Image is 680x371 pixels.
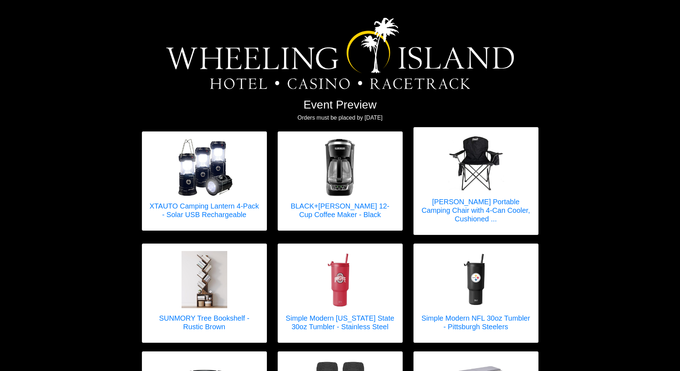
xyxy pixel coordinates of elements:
img: Simple Modern NFL 30oz Tumbler - Pittsburgh Steelers [447,251,505,308]
a: Simple Modern Ohio State 30oz Tumbler - Stainless Steel Simple Modern [US_STATE] State 30oz Tumbl... [285,251,395,335]
img: Simple Modern Ohio State 30oz Tumbler - Stainless Steel [312,251,369,308]
img: BLACK+DECKER 12-Cup Coffee Maker - Black [312,139,369,196]
h6: Orders must be placed by [DATE] [142,114,538,121]
h2: Event Preview [142,98,538,111]
h5: BLACK+[PERSON_NAME] 12-Cup Coffee Maker - Black [285,202,395,219]
a: Coleman Portable Camping Chair with 4-Can Cooler, Cushioned Seat & Back with Side Pockets & Cup H... [421,135,531,227]
h5: XTAUTO Camping Lantern 4-Pack - Solar USB Rechargeable [149,202,259,219]
h5: [PERSON_NAME] Portable Camping Chair with 4-Can Cooler, Cushioned ... [421,197,531,223]
a: BLACK+DECKER 12-Cup Coffee Maker - Black BLACK+[PERSON_NAME] 12-Cup Coffee Maker - Black [285,139,395,223]
a: XTAUTO Camping Lantern 4-Pack - Solar USB Rechargeable XTAUTO Camping Lantern 4-Pack - Solar USB ... [149,139,259,223]
a: Simple Modern NFL 30oz Tumbler - Pittsburgh Steelers Simple Modern NFL 30oz Tumbler - Pittsburgh ... [421,251,531,335]
img: XTAUTO Camping Lantern 4-Pack - Solar USB Rechargeable [176,139,233,196]
img: Logo [166,18,514,89]
h5: Simple Modern [US_STATE] State 30oz Tumbler - Stainless Steel [285,314,395,331]
a: SUNMORY Tree Bookshelf - Rustic Brown SUNMORY Tree Bookshelf - Rustic Brown [149,251,259,335]
h5: Simple Modern NFL 30oz Tumbler - Pittsburgh Steelers [421,314,531,331]
img: Coleman Portable Camping Chair with 4-Can Cooler, Cushioned Seat & Back with Side Pockets & Cup H... [447,135,505,192]
img: SUNMORY Tree Bookshelf - Rustic Brown [176,251,233,308]
h5: SUNMORY Tree Bookshelf - Rustic Brown [149,314,259,331]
